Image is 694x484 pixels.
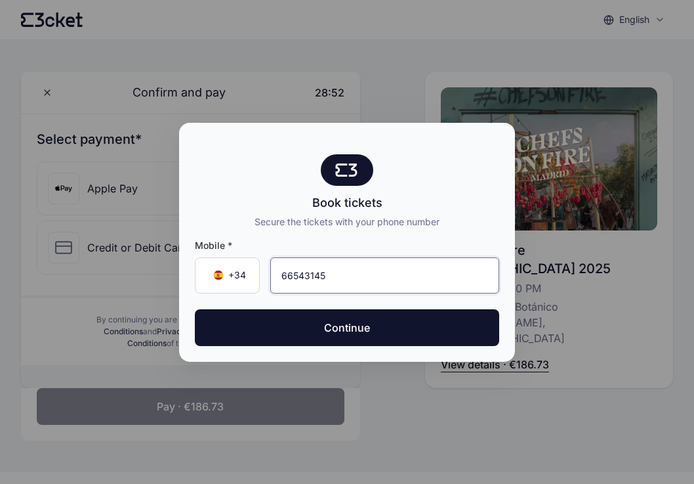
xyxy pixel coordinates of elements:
[195,239,499,252] span: Mobile *
[228,269,246,282] span: +34
[195,257,260,294] div: Country Code Selector
[270,257,499,294] input: Mobile
[195,309,499,346] button: Continue
[255,194,439,212] div: Book tickets
[255,215,439,229] div: Secure the tickets with your phone number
